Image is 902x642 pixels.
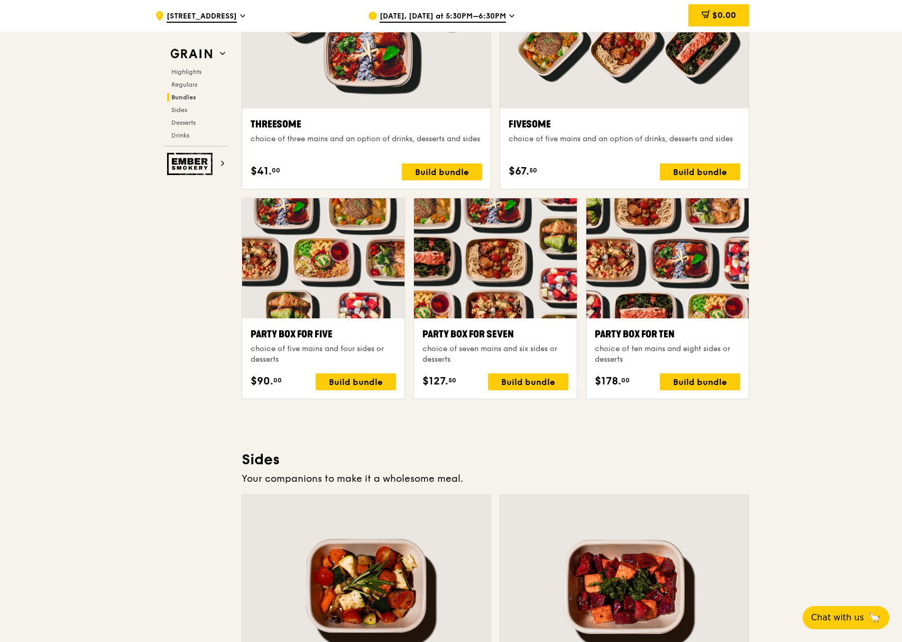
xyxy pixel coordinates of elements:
[272,166,280,175] span: 00
[803,606,889,629] button: Chat with us🦙
[171,119,196,126] span: Desserts
[242,450,749,469] h3: Sides
[167,11,237,23] span: [STREET_ADDRESS]
[380,11,506,23] span: [DATE], [DATE] at 5:30PM–6:30PM
[509,134,740,144] div: choice of five mains and an option of drinks, desserts and sides
[422,344,568,365] div: choice of seven mains and six sides or desserts
[171,94,196,101] span: Bundles
[595,344,740,365] div: choice of ten mains and eight sides or desserts
[251,373,273,389] span: $90.
[488,373,568,390] div: Build bundle
[171,106,187,114] span: Sides
[448,376,456,384] span: 50
[251,344,396,365] div: choice of five mains and four sides or desserts
[273,376,282,384] span: 00
[509,163,529,179] span: $67.
[712,10,736,20] span: $0.00
[167,44,216,63] img: Grain web logo
[251,163,272,179] span: $41.
[422,327,568,342] div: Party Box for Seven
[171,81,197,88] span: Regulars
[242,471,749,486] div: Your companions to make it a wholesome meal.
[595,327,740,342] div: Party Box for Ten
[402,163,482,180] div: Build bundle
[529,166,537,175] span: 50
[660,163,740,180] div: Build bundle
[509,117,740,132] div: Fivesome
[167,153,216,175] img: Ember Smokery web logo
[316,373,396,390] div: Build bundle
[251,117,482,132] div: Threesome
[660,373,740,390] div: Build bundle
[251,134,482,144] div: choice of three mains and an option of drinks, desserts and sides
[868,611,881,624] span: 🦙
[251,327,396,342] div: Party Box for Five
[422,373,448,389] span: $127.
[621,376,630,384] span: 00
[811,611,864,624] span: Chat with us
[171,68,201,76] span: Highlights
[595,373,621,389] span: $178.
[171,132,189,139] span: Drinks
